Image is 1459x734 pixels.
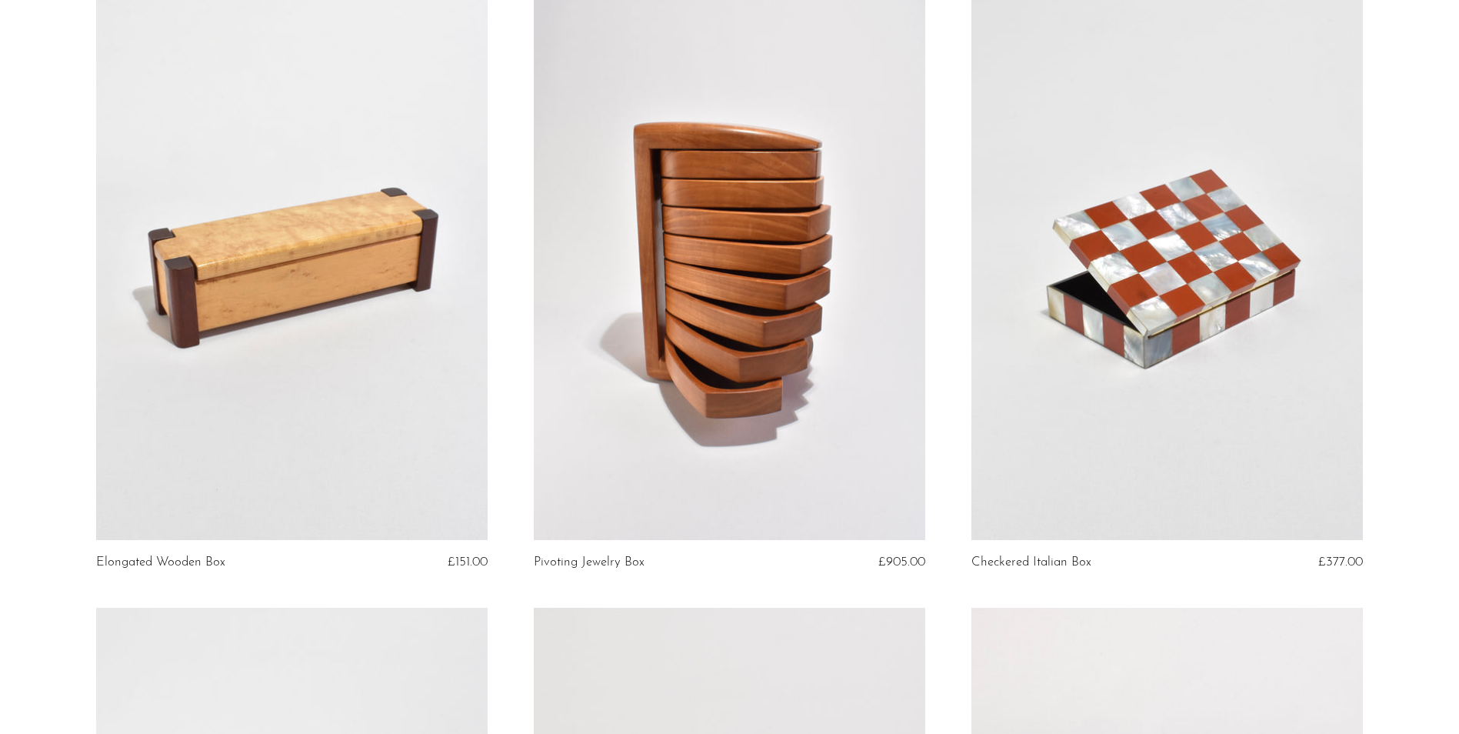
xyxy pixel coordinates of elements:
[1318,556,1363,569] span: £377.00
[534,556,645,569] a: Pivoting Jewelry Box
[448,556,488,569] span: £151.00
[878,556,925,569] span: £905.00
[96,556,225,569] a: Elongated Wooden Box
[971,556,1091,569] a: Checkered Italian Box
